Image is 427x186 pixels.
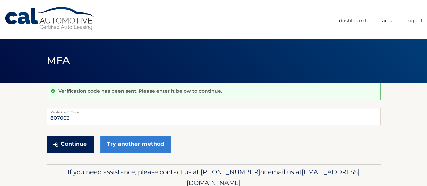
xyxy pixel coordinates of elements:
label: Verification Code [47,108,381,113]
a: Try another method [100,136,171,153]
a: Dashboard [339,15,366,26]
a: Cal Automotive [4,7,96,31]
a: Logout [406,15,423,26]
p: Verification code has been sent. Please enter it below to continue. [58,88,222,94]
button: Continue [47,136,94,153]
span: MFA [47,54,70,67]
a: FAQ's [380,15,392,26]
input: Verification Code [47,108,381,125]
span: [PHONE_NUMBER] [201,168,260,176]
